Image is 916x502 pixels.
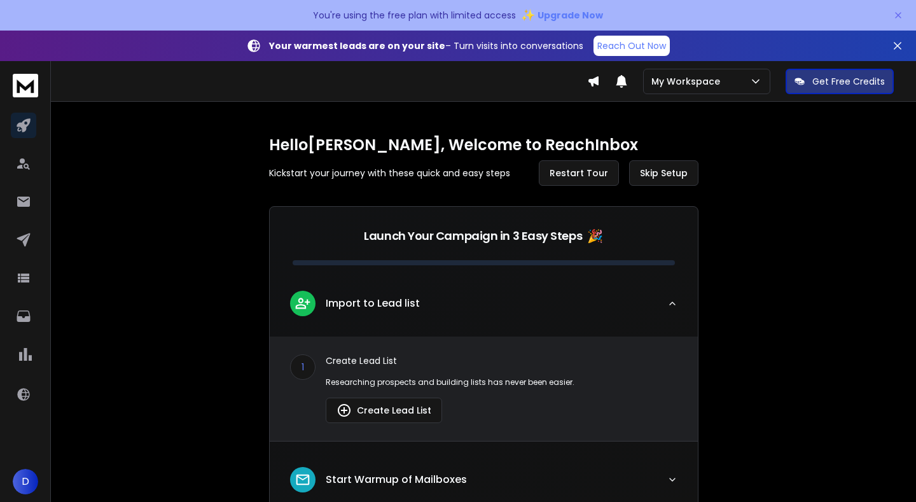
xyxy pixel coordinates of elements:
[270,281,698,337] button: leadImport to Lead list
[597,39,666,52] p: Reach Out Now
[539,160,619,186] button: Restart Tour
[326,296,420,311] p: Import to Lead list
[13,469,38,494] button: D
[640,167,688,179] span: Skip Setup
[295,471,311,488] img: lead
[326,398,442,423] button: Create Lead List
[269,39,583,52] p: – Turn visits into conversations
[538,9,603,22] span: Upgrade Now
[313,9,516,22] p: You're using the free plan with limited access
[326,354,677,367] p: Create Lead List
[326,472,467,487] p: Start Warmup of Mailboxes
[269,135,698,155] h1: Hello [PERSON_NAME] , Welcome to ReachInbox
[270,337,698,441] div: leadImport to Lead list
[364,227,582,245] p: Launch Your Campaign in 3 Easy Steps
[295,295,311,311] img: lead
[290,354,316,380] div: 1
[326,377,677,387] p: Researching prospects and building lists has never been easier.
[521,3,603,28] button: ✨Upgrade Now
[651,75,725,88] p: My Workspace
[337,403,352,418] img: lead
[812,75,885,88] p: Get Free Credits
[13,74,38,97] img: logo
[269,39,445,52] strong: Your warmest leads are on your site
[593,36,670,56] a: Reach Out Now
[629,160,698,186] button: Skip Setup
[786,69,894,94] button: Get Free Credits
[587,227,603,245] span: 🎉
[521,6,535,24] span: ✨
[269,167,510,179] p: Kickstart your journey with these quick and easy steps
